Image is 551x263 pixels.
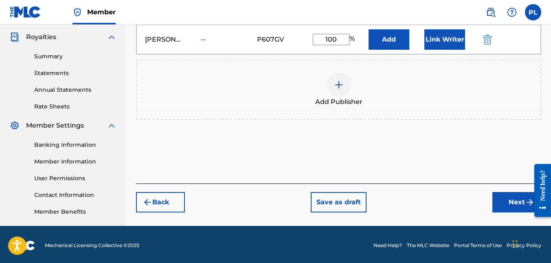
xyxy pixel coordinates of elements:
[311,192,367,212] button: Save as draft
[334,80,344,90] img: add
[525,197,535,207] img: f7272a7cc735f4ea7f67.svg
[483,4,499,20] a: Public Search
[143,197,152,207] img: 7ee5dd4eb1f8a8e3ef2f.svg
[107,121,116,130] img: expand
[373,242,402,249] a: Need Help?
[26,32,56,42] span: Royalties
[510,224,551,263] iframe: Chat Widget
[34,69,116,77] a: Statements
[34,191,116,199] a: Contact Information
[507,7,517,17] img: help
[483,35,492,44] img: 12a2ab48e56ec057fbd8.svg
[407,242,449,249] a: The MLC Website
[504,4,520,20] div: Help
[34,157,116,166] a: Member Information
[492,192,541,212] button: Next
[315,97,362,107] span: Add Publisher
[513,232,518,256] div: Drag
[34,174,116,183] a: User Permissions
[424,29,465,50] button: Link Writer
[45,242,139,249] span: Mechanical Licensing Collective © 2025
[34,141,116,149] a: Banking Information
[107,32,116,42] img: expand
[34,86,116,94] a: Annual Statements
[26,121,84,130] span: Member Settings
[10,121,20,130] img: Member Settings
[507,242,541,249] a: Privacy Policy
[34,52,116,61] a: Summary
[34,102,116,111] a: Rate Sheets
[454,242,502,249] a: Portal Terms of Use
[528,158,551,223] iframe: Resource Center
[34,208,116,216] a: Member Benefits
[10,6,41,18] img: MLC Logo
[349,34,357,45] span: %
[486,7,496,17] img: search
[72,7,82,17] img: Top Rightsholder
[525,4,541,20] div: User Menu
[136,192,185,212] button: Back
[369,29,409,50] button: Add
[10,32,20,42] img: Royalties
[87,7,116,17] span: Member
